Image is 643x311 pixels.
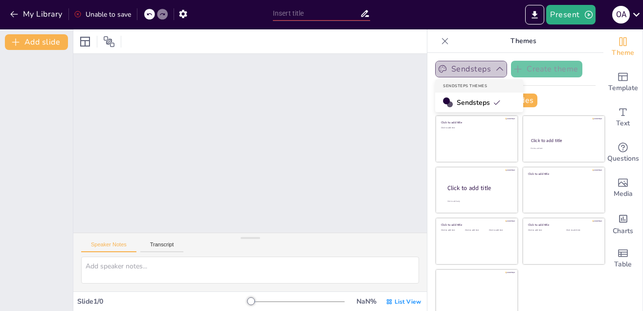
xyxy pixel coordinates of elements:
[603,65,643,100] div: Add ready made slides
[613,226,633,237] span: Charts
[447,200,509,203] div: Click to add body
[528,171,598,175] div: Click to add title
[441,223,511,227] div: Click to add title
[441,127,511,129] div: Click to add text
[528,229,559,232] div: Click to add text
[74,10,131,19] div: Unable to save
[441,229,463,232] div: Click to add text
[511,61,582,77] button: Create theme
[5,34,68,50] button: Add slide
[103,36,115,48] span: Position
[7,6,67,22] button: My Library
[614,189,633,199] span: Media
[603,241,643,276] div: Add a table
[608,83,638,94] span: Template
[140,241,184,252] button: Transcript
[607,153,639,164] span: Questions
[435,61,507,77] button: Sendsteps
[489,229,511,232] div: Click to add text
[603,206,643,241] div: Add charts and graphs
[612,6,630,24] div: o a
[457,98,501,107] span: Sendsteps
[447,184,510,192] div: Click to add title
[273,6,360,21] input: Insert title
[528,223,598,227] div: Click to add title
[525,5,544,24] button: Export to PowerPoint
[612,5,630,24] button: o a
[603,100,643,135] div: Add text boxes
[77,34,93,49] div: Layout
[616,118,630,129] span: Text
[441,120,511,124] div: Click to add title
[81,241,136,252] button: Speaker Notes
[531,147,596,150] div: Click to add text
[603,29,643,65] div: Change the overall theme
[453,29,594,53] p: Themes
[603,170,643,206] div: Add images, graphics, shapes or video
[531,138,596,144] div: Click to add title
[614,259,632,270] span: Table
[603,135,643,170] div: Get real-time input from your audience
[435,79,523,93] div: Sendsteps Themes
[77,297,251,306] div: Slide 1 / 0
[566,229,597,232] div: Click to add text
[355,297,378,306] div: NaN %
[546,5,595,24] button: Present
[612,48,634,58] span: Theme
[465,229,487,232] div: Click to add text
[395,298,421,306] span: List View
